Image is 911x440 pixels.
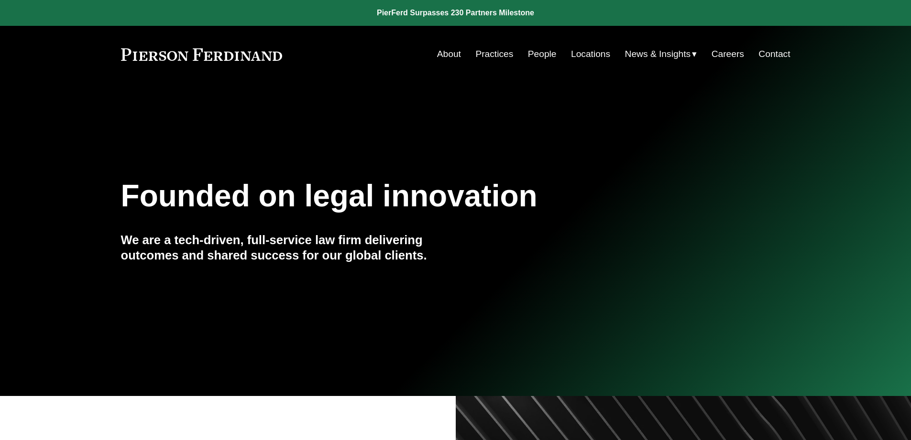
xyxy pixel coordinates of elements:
h4: We are a tech-driven, full-service law firm delivering outcomes and shared success for our global... [121,232,456,263]
a: Locations [571,45,610,63]
a: Careers [712,45,744,63]
span: News & Insights [625,46,691,63]
a: About [437,45,461,63]
a: People [528,45,557,63]
a: Practices [475,45,513,63]
h1: Founded on legal innovation [121,179,679,214]
a: Contact [758,45,790,63]
a: folder dropdown [625,45,697,63]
